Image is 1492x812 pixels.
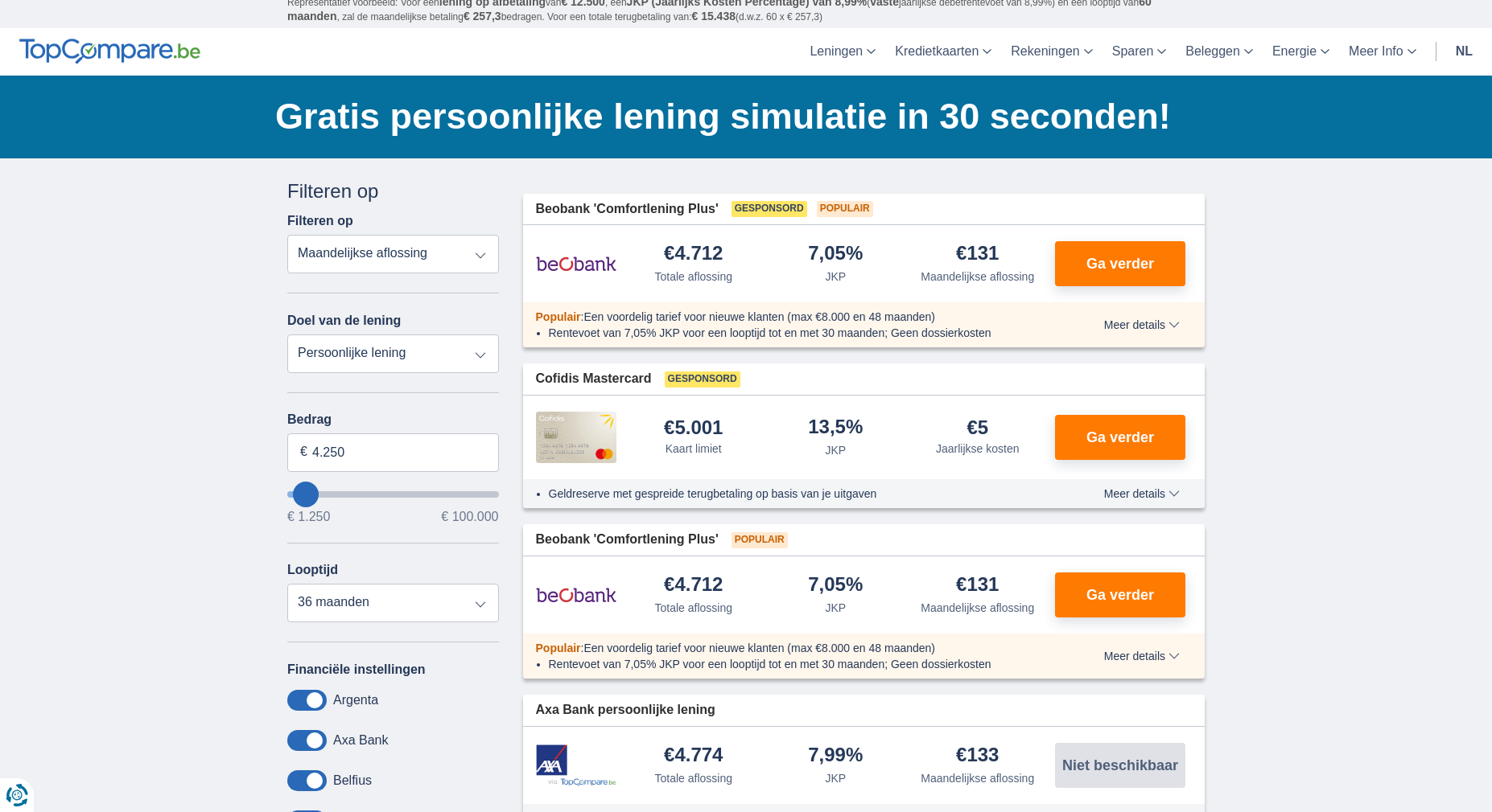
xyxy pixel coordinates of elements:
[885,28,1001,76] a: Kredietkaarten
[1001,28,1102,76] a: Rekeningen
[536,701,715,720] span: Axa Bank persoonlijke lening
[1086,256,1154,271] span: Ga verder
[549,325,1045,341] li: Rentevoet van 7,05% JKP voor een looptijd tot en met 30 maanden; Geen dossierkosten
[1055,241,1185,286] button: Ga verder
[333,773,372,788] label: Belfius
[1339,28,1426,76] a: Meer Info
[691,10,736,23] span: € 15.438
[1092,318,1192,331] button: Meer details
[536,531,719,549] span: Beobank 'Comfortlening Plus'
[549,486,1045,502] li: Geldreserve met gespreide terugbetaling op basis van je uitgaven
[936,441,1020,457] div: Jaarlijkse kosten
[808,244,863,265] div: 7,05%
[664,418,723,437] div: €5.001
[583,310,935,323] span: Een voordelig tarief voor nieuwe klanten (max €8.000 en 48 maanden)
[665,371,740,388] span: Gesponsord
[583,642,935,654] span: Een voordelig tarief voor nieuwe klanten (max €8.000 en 48 maanden)
[664,575,723,597] div: €4.712
[1104,319,1180,330] span: Meer details
[549,656,1045,672] li: Rentevoet van 7,05% JKP voor een looptijd tot en met 30 maanden; Geen dossierkosten
[1104,488,1180,499] span: Meer details
[664,745,723,767] div: €4.774
[800,28,885,76] a: Leningen
[287,178,499,205] div: Filteren op
[817,201,873,217] span: Populair
[287,563,338,577] label: Looptijd
[654,600,732,616] div: Totale aflossing
[1055,572,1185,617] button: Ga verder
[300,443,307,461] span: €
[654,770,732,786] div: Totale aflossing
[536,370,652,388] span: Cofidis Mastercard
[536,244,616,284] img: product.pl.alt Beobank
[523,309,1058,325] div: :
[275,92,1205,141] h1: Gratis persoonlijke lening simulatie in 30 seconden!
[536,412,616,463] img: product.pl.alt Cofidis CC
[666,441,722,457] div: Kaart limiet
[921,269,1034,285] div: Maandelijkse aflossing
[1446,28,1482,76] a: nl
[808,745,863,767] div: 7,99%
[732,201,807,217] span: Gesponsord
[1176,28,1263,76] a: Beleggen
[825,269,846,285] div: JKP
[1263,28,1339,76] a: Energie
[287,214,353,228] label: Filteren op
[825,600,846,616] div: JKP
[664,244,723,265] div: €4.712
[1104,650,1180,662] span: Meer details
[1062,758,1178,773] span: Niet beschikbaar
[967,418,988,437] div: €5
[523,640,1058,656] div: :
[825,442,846,458] div: JKP
[1092,650,1192,662] button: Meer details
[536,744,616,787] img: product.pl.alt Axa Bank
[732,532,788,548] span: Populair
[921,770,1034,786] div: Maandelijkse aflossing
[536,642,581,654] span: Populair
[333,693,378,707] label: Argenta
[287,314,401,328] label: Doel van de lening
[825,770,846,786] div: JKP
[287,412,499,427] label: Bedrag
[1086,588,1154,602] span: Ga verder
[1055,743,1185,788] button: Niet beschikbaar
[333,733,388,748] label: Axa Bank
[956,244,999,265] div: €131
[921,600,1034,616] div: Maandelijkse aflossing
[287,662,426,677] label: Financiële instellingen
[808,417,863,439] div: 13,5%
[956,575,999,597] div: €131
[1086,430,1154,445] span: Ga verder
[808,575,863,597] div: 7,05%
[464,10,501,23] span: € 257,3
[654,269,732,285] div: Totale aflossing
[536,310,581,323] span: Populair
[536,200,719,219] span: Beobank 'Comfortlening Plus'
[1092,487,1192,500] button: Meer details
[441,511,498,523] span: € 100.000
[287,491,499,498] input: wantToBorrow
[1055,415,1185,460] button: Ga verder
[1103,28,1177,76] a: Sparen
[19,39,200,64] img: TopCompare
[956,745,999,767] div: €133
[287,511,330,523] span: € 1.250
[536,575,616,615] img: product.pl.alt Beobank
